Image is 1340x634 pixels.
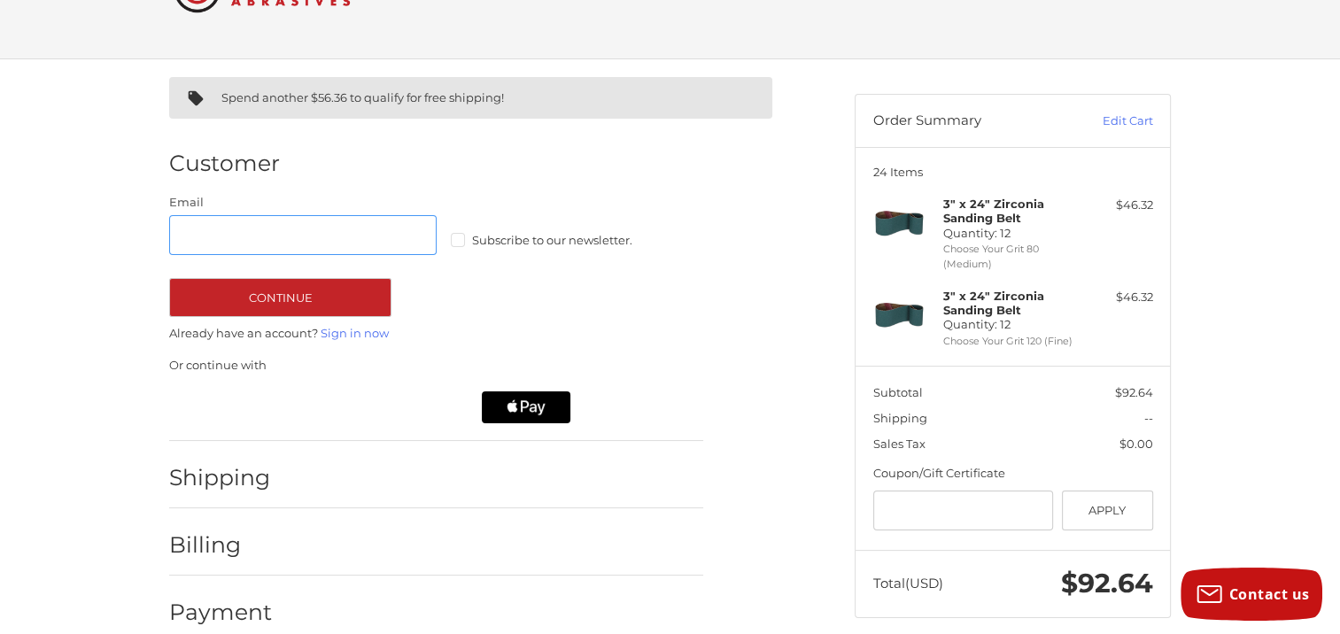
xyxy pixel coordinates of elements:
button: Continue [169,278,391,317]
p: Already have an account? [169,325,703,343]
li: Choose Your Grit 80 (Medium) [943,242,1079,271]
h2: Payment [169,599,273,626]
input: Gift Certificate or Coupon Code [873,491,1054,530]
p: Or continue with [169,357,703,375]
button: Contact us [1181,568,1322,621]
span: Shipping [873,411,927,425]
h2: Customer [169,150,280,177]
iframe: PayPal-paylater [322,391,464,423]
a: Sign in now [321,326,389,340]
h2: Shipping [169,464,273,491]
div: $46.32 [1083,197,1153,214]
label: Email [169,194,437,212]
span: $92.64 [1115,385,1153,399]
iframe: PayPal-paypal [164,391,306,423]
span: Sales Tax [873,437,926,451]
div: Coupon/Gift Certificate [873,465,1153,483]
button: Apply [1062,491,1153,530]
h4: Quantity: 12 [943,289,1079,332]
span: Subtotal [873,385,923,399]
span: -- [1144,411,1153,425]
span: Subscribe to our newsletter. [472,233,632,247]
h4: Quantity: 12 [943,197,1079,240]
strong: 3" x 24" Zirconia Sanding Belt [943,289,1044,317]
a: Edit Cart [1064,112,1153,130]
strong: 3" x 24" Zirconia Sanding Belt [943,197,1044,225]
span: Total (USD) [873,575,943,591]
li: Choose Your Grit 120 (Fine) [943,334,1079,349]
span: $0.00 [1119,437,1153,451]
h2: Billing [169,531,273,559]
span: $92.64 [1061,567,1153,599]
span: Spend another $56.36 to qualify for free shipping! [221,90,504,104]
h3: 24 Items [873,165,1153,179]
span: Contact us [1229,584,1310,604]
div: $46.32 [1083,289,1153,306]
h3: Order Summary [873,112,1064,130]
